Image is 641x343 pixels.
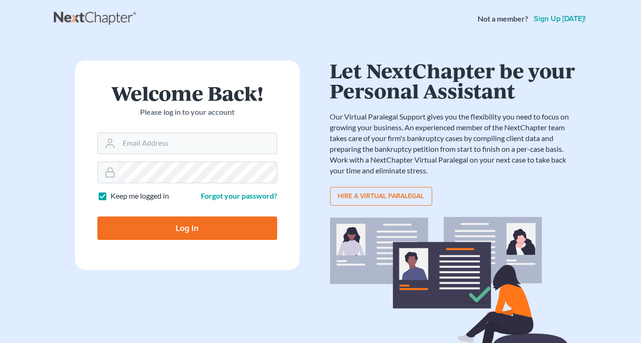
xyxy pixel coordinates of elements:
label: Keep me logged in [111,191,169,201]
input: Log In [97,216,277,240]
a: Hire a virtual paralegal [330,187,432,206]
a: Forgot your password? [201,191,277,200]
h1: Let NextChapter be your Personal Assistant [330,60,578,100]
p: Please log in to your account [97,107,277,118]
p: Our Virtual Paralegal Support gives you the flexibility you need to focus on growing your busines... [330,112,578,176]
a: Sign up [DATE]! [532,15,588,22]
input: Email Address [119,133,277,154]
strong: Not a member? [478,14,528,24]
h1: Welcome Back! [97,83,277,103]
